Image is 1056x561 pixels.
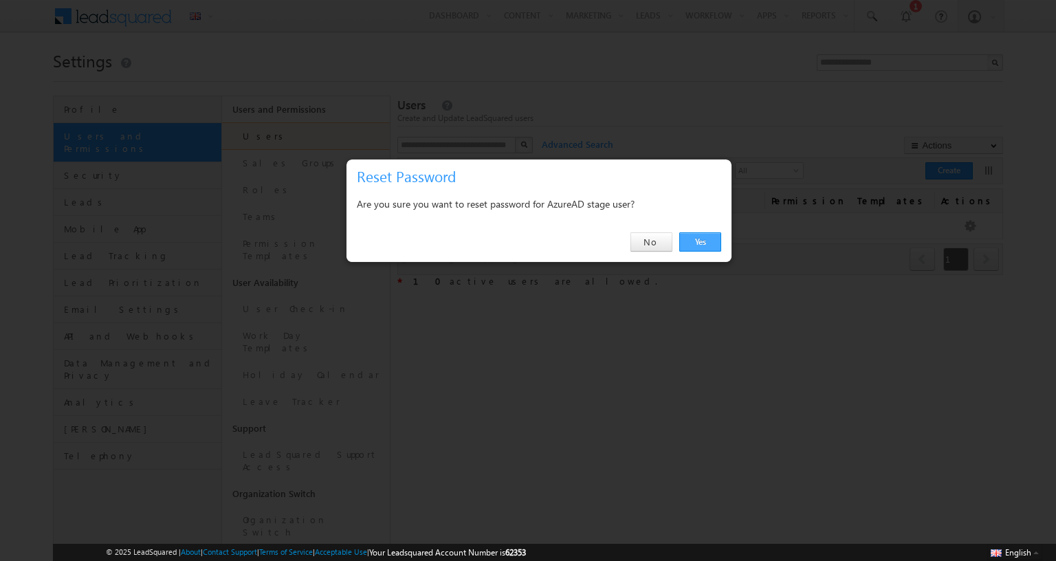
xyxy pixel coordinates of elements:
[181,547,201,556] a: About
[106,546,526,559] span: © 2025 LeadSquared | | | | |
[203,547,257,556] a: Contact Support
[357,164,727,188] h3: Reset Password
[315,547,367,556] a: Acceptable Use
[987,544,1042,560] button: English
[505,547,526,558] span: 62353
[259,547,313,556] a: Terms of Service
[369,547,526,558] span: Your Leadsquared Account Number is
[679,232,721,252] a: Yes
[357,195,721,212] div: Are you sure you want to reset password for AzureAD stage user?
[630,232,672,252] a: No
[1005,547,1031,558] span: English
